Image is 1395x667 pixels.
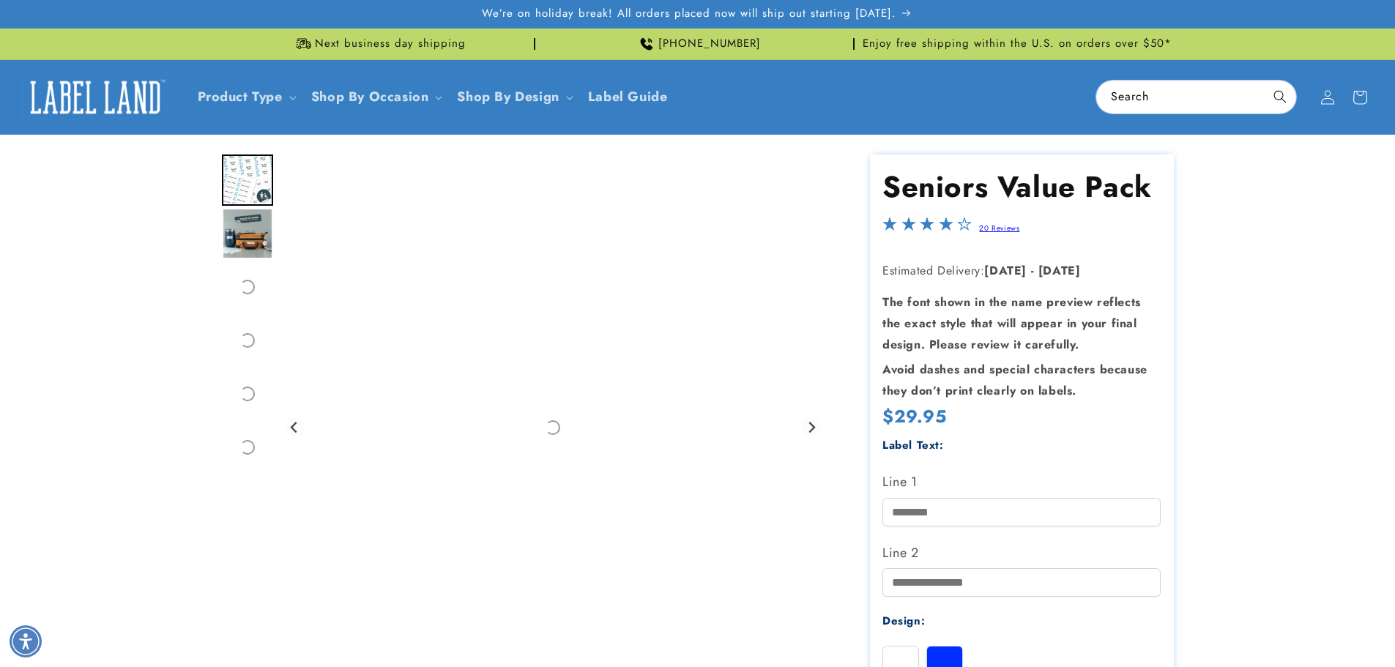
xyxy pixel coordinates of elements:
[222,29,535,59] div: Announcement
[222,208,273,259] img: Seniors Value Pack - Label Land
[1087,598,1380,652] iframe: Gorgias Floating Chat
[448,80,579,114] summary: Shop By Design
[198,87,283,106] a: Product Type
[302,80,449,114] summary: Shop By Occasion
[222,422,273,473] div: Go to slide 6
[1264,81,1296,113] button: Search
[541,29,855,59] div: Announcement
[482,7,896,21] span: We’re on holiday break! All orders placed now will ship out starting [DATE].
[222,154,273,206] img: Seniors Value Pack - Label Land
[285,417,305,437] button: Go to last slide
[579,80,677,114] a: Label Guide
[882,361,1147,399] strong: Avoid dashes and special characters because they don’t print clearly on labels.
[863,37,1172,51] span: Enjoy free shipping within the U.S. on orders over $50*
[1038,262,1081,279] strong: [DATE]
[311,89,429,105] span: Shop By Occasion
[1031,262,1035,279] strong: -
[882,168,1161,206] h1: Seniors Value Pack
[882,541,1161,564] label: Line 2
[222,208,273,259] div: Go to slide 2
[882,437,944,453] label: Label Text:
[984,262,1027,279] strong: [DATE]
[17,69,174,125] a: Label Land
[658,37,761,51] span: [PHONE_NUMBER]
[222,261,273,313] div: Go to slide 3
[860,29,1174,59] div: Announcement
[222,368,273,420] div: Go to slide 5
[882,470,1161,493] label: Line 1
[882,294,1141,353] strong: The font shown in the name preview reflects the exact style that will appear in your final design...
[222,315,273,366] div: Go to slide 4
[882,613,925,629] label: Design:
[222,154,273,206] div: Go to slide 1
[801,417,821,437] button: Next slide
[10,625,42,657] div: Accessibility Menu
[882,405,947,428] span: $29.95
[882,220,972,237] span: 4.2-star overall rating
[457,87,559,106] a: Shop By Design
[22,75,168,120] img: Label Land
[189,80,302,114] summary: Product Type
[979,223,1019,234] a: 20 Reviews
[588,89,668,105] span: Label Guide
[882,261,1161,282] p: Estimated Delivery:
[315,37,466,51] span: Next business day shipping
